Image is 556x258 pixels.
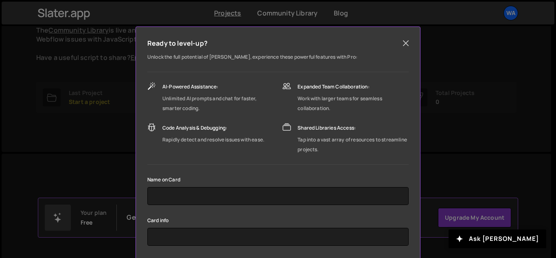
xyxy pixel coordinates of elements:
[400,37,412,49] button: Close
[162,94,274,113] div: Unlimited AI prompts and chat for faster, smarter coding.
[162,82,274,92] div: AI-Powered Assistance:
[449,229,546,248] button: Ask [PERSON_NAME]
[147,216,169,225] label: Card info
[154,228,402,246] iframe: Secure card payment input frame
[298,94,409,113] div: Work with larger teams for seamless collaboration.
[298,123,409,133] div: Shared Libraries Access:
[162,123,264,133] div: Code Analysis & Debugging:
[298,135,409,154] div: Tap into a vast array of resources to streamline projects.
[147,176,180,184] label: Name on Card
[147,52,409,62] p: Unlock the full potential of [PERSON_NAME], experience these powerful features with Pro:
[162,135,264,145] div: Rapidly detect and resolve issues with ease.
[147,187,409,205] input: Kelly Slater
[298,82,409,92] div: Expanded Team Collaboration:
[147,38,208,48] h5: Ready to level-up?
